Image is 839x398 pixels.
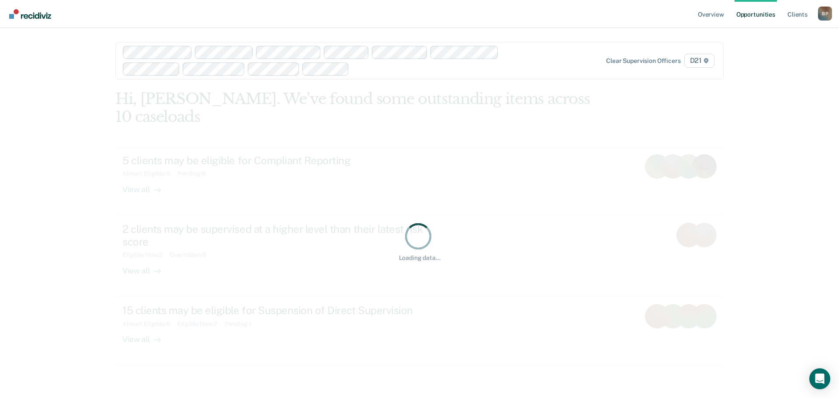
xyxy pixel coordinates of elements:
div: 15 clients may be eligible for Suspension of Direct Supervision [122,304,429,317]
div: Almost Eligible : 5 [122,170,177,177]
div: View all [122,177,171,194]
div: 2 clients may be supervised at a higher level than their latest risk score [122,223,429,248]
div: View all [122,327,171,344]
img: Recidiviz [9,9,51,19]
div: Pending : 1 [225,320,259,328]
a: 2 clients may be supervised at a higher level than their latest risk scoreEligible Now:2Overridde... [115,216,724,297]
div: Eligible Now : 7 [177,320,225,328]
div: B P [818,7,832,21]
div: Almost Eligible : 8 [122,320,177,328]
span: D21 [684,54,714,68]
div: Hi, [PERSON_NAME]. We’ve found some outstanding items across 10 caseloads [115,90,602,126]
div: Pending : 6 [177,170,213,177]
div: Clear supervision officers [606,57,680,65]
button: Profile dropdown button [818,7,832,21]
div: Open Intercom Messenger [809,368,830,389]
div: View all [122,259,171,276]
a: 15 clients may be eligible for Suspension of Direct SupervisionAlmost Eligible:8Eligible Now:7Pen... [115,297,724,366]
div: Eligible Now : 2 [122,251,170,259]
div: Overridden : 6 [170,251,213,259]
a: 5 clients may be eligible for Compliant ReportingAlmost Eligible:5Pending:6View all [115,147,724,216]
div: 5 clients may be eligible for Compliant Reporting [122,154,429,167]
